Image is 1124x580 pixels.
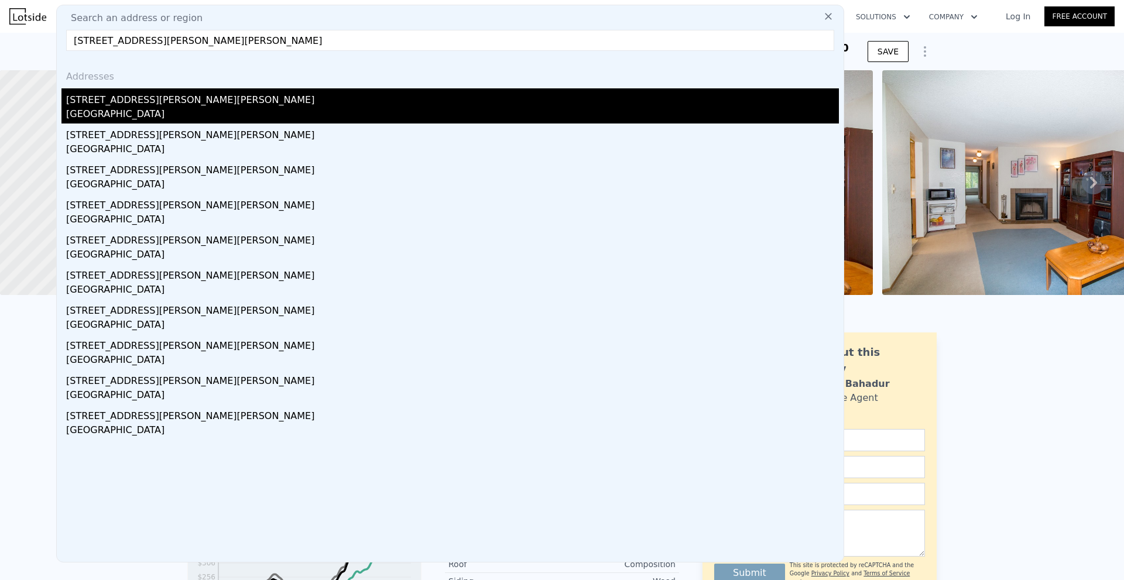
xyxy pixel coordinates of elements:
[66,264,839,283] div: [STREET_ADDRESS][PERSON_NAME][PERSON_NAME]
[66,404,839,423] div: [STREET_ADDRESS][PERSON_NAME][PERSON_NAME]
[66,388,839,404] div: [GEOGRAPHIC_DATA]
[66,194,839,212] div: [STREET_ADDRESS][PERSON_NAME][PERSON_NAME]
[66,423,839,440] div: [GEOGRAPHIC_DATA]
[448,558,562,570] div: Roof
[66,159,839,177] div: [STREET_ADDRESS][PERSON_NAME][PERSON_NAME]
[66,177,839,194] div: [GEOGRAPHIC_DATA]
[913,40,937,63] button: Show Options
[66,334,839,353] div: [STREET_ADDRESS][PERSON_NAME][PERSON_NAME]
[868,41,909,62] button: SAVE
[66,369,839,388] div: [STREET_ADDRESS][PERSON_NAME][PERSON_NAME]
[66,248,839,264] div: [GEOGRAPHIC_DATA]
[66,107,839,123] div: [GEOGRAPHIC_DATA]
[920,6,987,28] button: Company
[863,570,910,576] a: Terms of Service
[66,123,839,142] div: [STREET_ADDRESS][PERSON_NAME][PERSON_NAME]
[61,11,203,25] span: Search an address or region
[61,60,839,88] div: Addresses
[992,11,1044,22] a: Log In
[9,8,46,25] img: Lotside
[66,299,839,318] div: [STREET_ADDRESS][PERSON_NAME][PERSON_NAME]
[66,283,839,299] div: [GEOGRAPHIC_DATA]
[66,212,839,229] div: [GEOGRAPHIC_DATA]
[847,6,920,28] button: Solutions
[66,229,839,248] div: [STREET_ADDRESS][PERSON_NAME][PERSON_NAME]
[811,570,849,576] a: Privacy Policy
[197,559,215,567] tspan: $306
[66,318,839,334] div: [GEOGRAPHIC_DATA]
[794,377,890,391] div: Siddhant Bahadur
[66,30,834,51] input: Enter an address, city, region, neighborhood or zip code
[66,142,839,159] div: [GEOGRAPHIC_DATA]
[1044,6,1115,26] a: Free Account
[66,353,839,369] div: [GEOGRAPHIC_DATA]
[794,344,925,377] div: Ask about this property
[66,88,839,107] div: [STREET_ADDRESS][PERSON_NAME][PERSON_NAME]
[562,558,676,570] div: Composition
